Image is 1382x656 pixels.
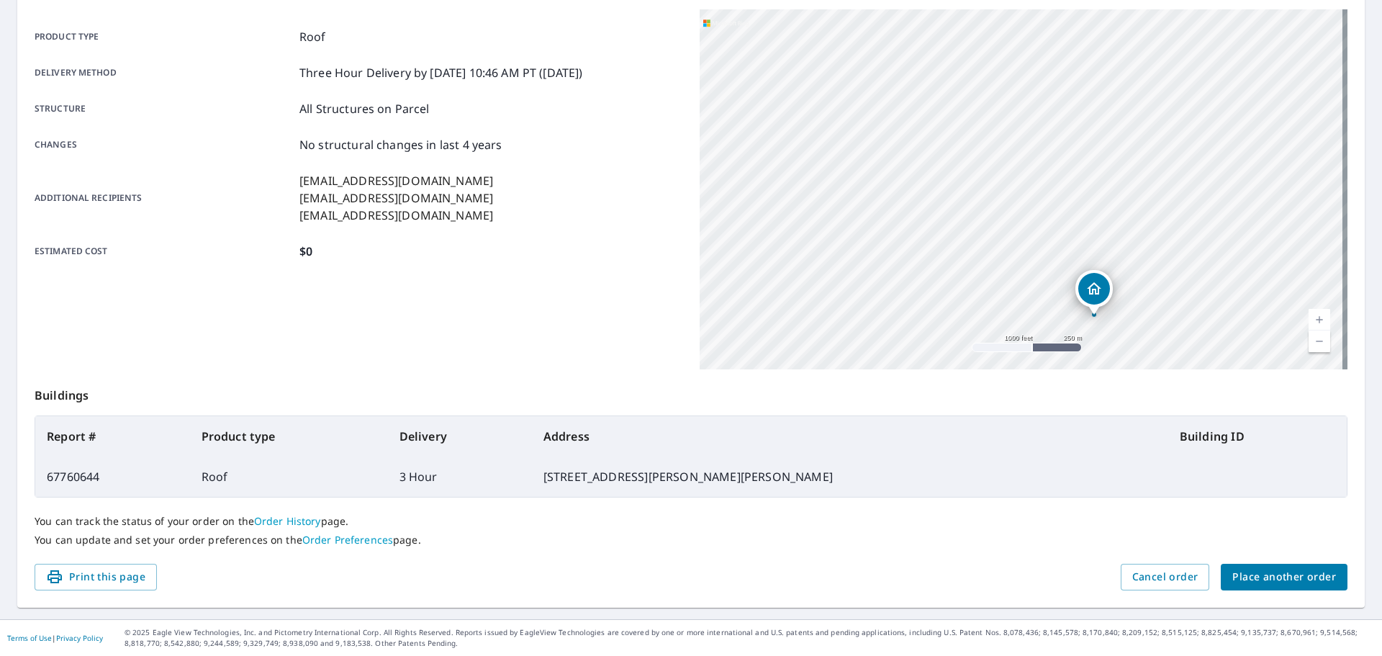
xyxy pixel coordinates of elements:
p: Buildings [35,369,1347,415]
td: 67760644 [35,457,190,497]
p: All Structures on Parcel [299,100,430,117]
span: Print this page [46,568,145,586]
th: Building ID [1168,416,1347,457]
a: Terms of Use [7,633,52,643]
p: Roof [299,28,326,45]
span: Cancel order [1132,568,1198,586]
p: Three Hour Delivery by [DATE] 10:46 AM PT ([DATE]) [299,64,583,81]
p: Structure [35,100,294,117]
p: | [7,634,103,642]
th: Delivery [388,416,532,457]
a: Order History [254,514,321,528]
p: Delivery method [35,64,294,81]
p: © 2025 Eagle View Technologies, Inc. and Pictometry International Corp. All Rights Reserved. Repo... [125,627,1375,649]
a: Privacy Policy [56,633,103,643]
p: Product type [35,28,294,45]
td: [STREET_ADDRESS][PERSON_NAME][PERSON_NAME] [532,457,1168,497]
p: Estimated cost [35,243,294,260]
th: Address [532,416,1168,457]
p: Additional recipients [35,172,294,224]
th: Report # [35,416,190,457]
p: [EMAIL_ADDRESS][DOMAIN_NAME] [299,207,493,224]
p: Changes [35,136,294,153]
span: Place another order [1232,568,1336,586]
p: $0 [299,243,312,260]
p: You can track the status of your order on the page. [35,515,1347,528]
p: You can update and set your order preferences on the page. [35,534,1347,547]
a: Order Preferences [302,533,393,547]
p: No structural changes in last 4 years [299,136,502,153]
td: Roof [190,457,388,497]
p: [EMAIL_ADDRESS][DOMAIN_NAME] [299,172,493,189]
button: Print this page [35,564,157,590]
button: Cancel order [1121,564,1210,590]
th: Product type [190,416,388,457]
div: Dropped pin, building 1, Residential property, 4020 Dupont Pkwy Townsend, DE 19734 [1075,270,1113,315]
a: Current Level 15, Zoom In [1309,309,1330,331]
button: Place another order [1221,564,1347,590]
td: 3 Hour [388,457,532,497]
p: [EMAIL_ADDRESS][DOMAIN_NAME] [299,189,493,207]
a: Current Level 15, Zoom Out [1309,331,1330,352]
